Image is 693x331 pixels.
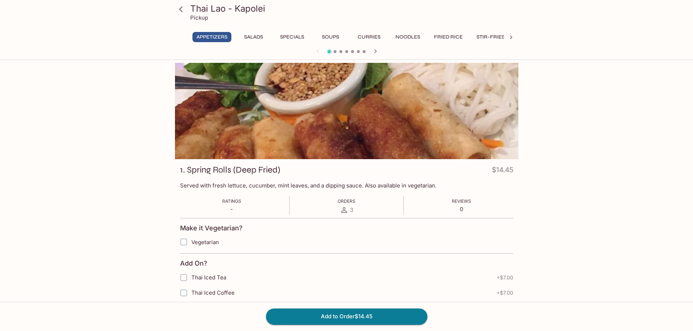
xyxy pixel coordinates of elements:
p: Pickup [190,14,208,21]
button: Salads [237,32,270,42]
button: Stir-Fries [473,32,509,42]
span: Vegetarian [191,239,219,246]
div: 1. Spring Rolls (Deep Fried) [175,63,518,159]
p: Served with fresh lettuce, cucumber, mint leaves, and a dipping sauce. Also available in vegetarian. [180,182,513,189]
button: Specials [276,32,308,42]
button: Fried Rice [430,32,467,42]
button: Curries [353,32,386,42]
button: Soups [314,32,347,42]
span: 3 [350,206,353,213]
span: Orders [338,198,355,204]
h3: 1. Spring Rolls (Deep Fried) [180,164,280,175]
span: Reviews [452,198,471,204]
span: + $7.00 [497,290,513,296]
p: 0 [452,206,471,213]
h4: Make it Vegetarian? [180,224,243,232]
span: Thai Iced Coffee [191,289,235,296]
h3: Thai Lao - Kapolei [190,3,515,14]
h4: $14.45 [492,164,513,178]
p: - [222,206,241,213]
button: Add to Order$14.45 [266,308,427,324]
button: Appetizers [192,32,231,42]
button: Noodles [391,32,424,42]
h4: Add On? [180,259,207,267]
span: Thai Iced Tea [191,274,226,281]
span: + $7.00 [497,275,513,280]
span: Ratings [222,198,241,204]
